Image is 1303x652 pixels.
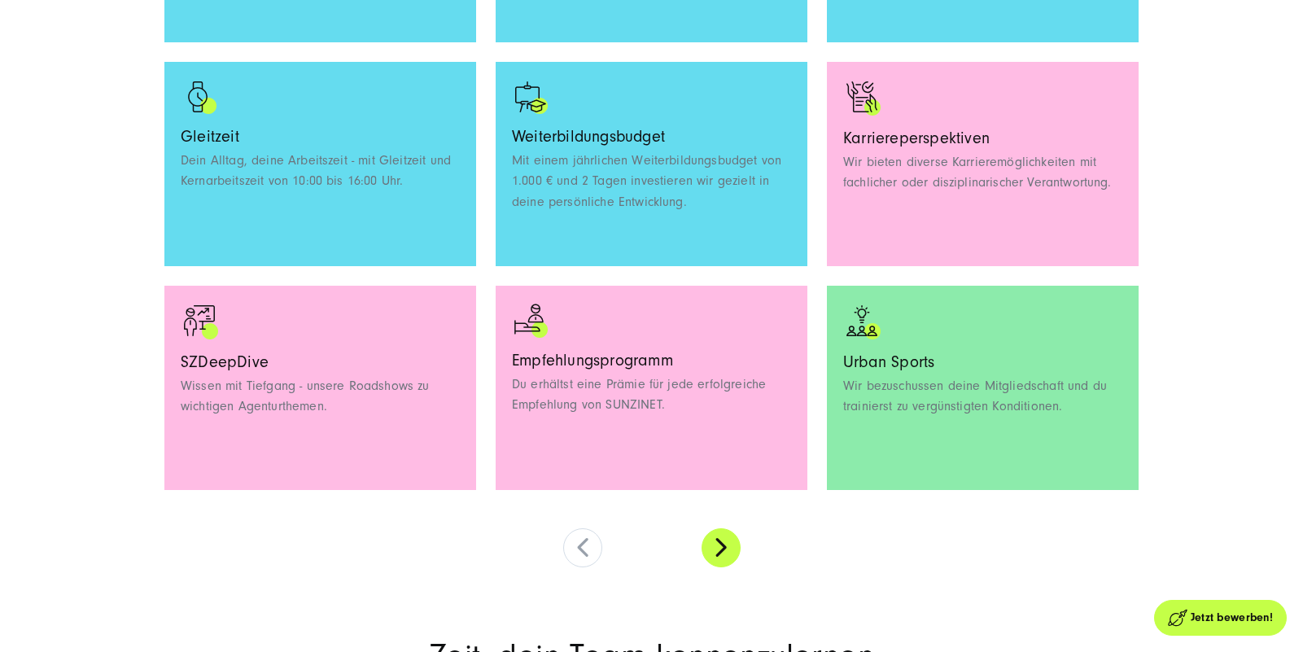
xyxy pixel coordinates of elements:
[181,78,220,117] img: time
[512,302,551,341] img: recommendation
[181,354,460,371] h3: SZDeepDive
[512,352,791,370] h3: Empfehlungsprogramm
[843,376,1122,418] p: Wir bezuschussen deine Mitgliedschaft und du trainierst zu vergünstigten Konditionen.
[512,129,791,146] h3: Weiterbildungsbudget
[512,151,791,213] p: Mit einem jährlichen Weiterbildungsbudget von 1.000 € und 2 Tagen investieren wir gezielt in dein...
[843,152,1122,194] p: Wir bieten diverse Karrieremöglichkeiten mit fachlicher oder disziplinarischer Verantwortung.
[181,129,460,146] h3: Gleitzeit
[181,302,221,343] img: Symbol welches eine Person zeigt die vor einem Flipchart steht, welches einen positiven Graphen z...
[512,78,551,117] img: competence
[843,78,884,119] img: Zwei Hände die eine Checkliste halten als Zeichen für Zusammenarbeit - Digitalagentur SUNZINET
[1154,600,1287,636] a: Jetzt bewerben!
[843,354,1122,371] h3: Urban Sports
[843,130,1122,147] h3: Karriereperspektiven
[181,151,460,192] p: Dein Alltag, deine Arbeitszeit - mit Gleitzeit und Kernarbeitszeit von 10:00 bis 16:00 Uhr.
[843,302,884,343] img: Symbol welches drei Personen zeigt über denen eine Glühbirne abgebildet ist
[181,376,460,418] p: Wissen mit Tiefgang - unsere Roadshows zu wichtigen Agenturthemen.
[512,374,791,416] p: Du erhältst eine Prämie für jede erfolgreiche Empfehlung von SUNZINET.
